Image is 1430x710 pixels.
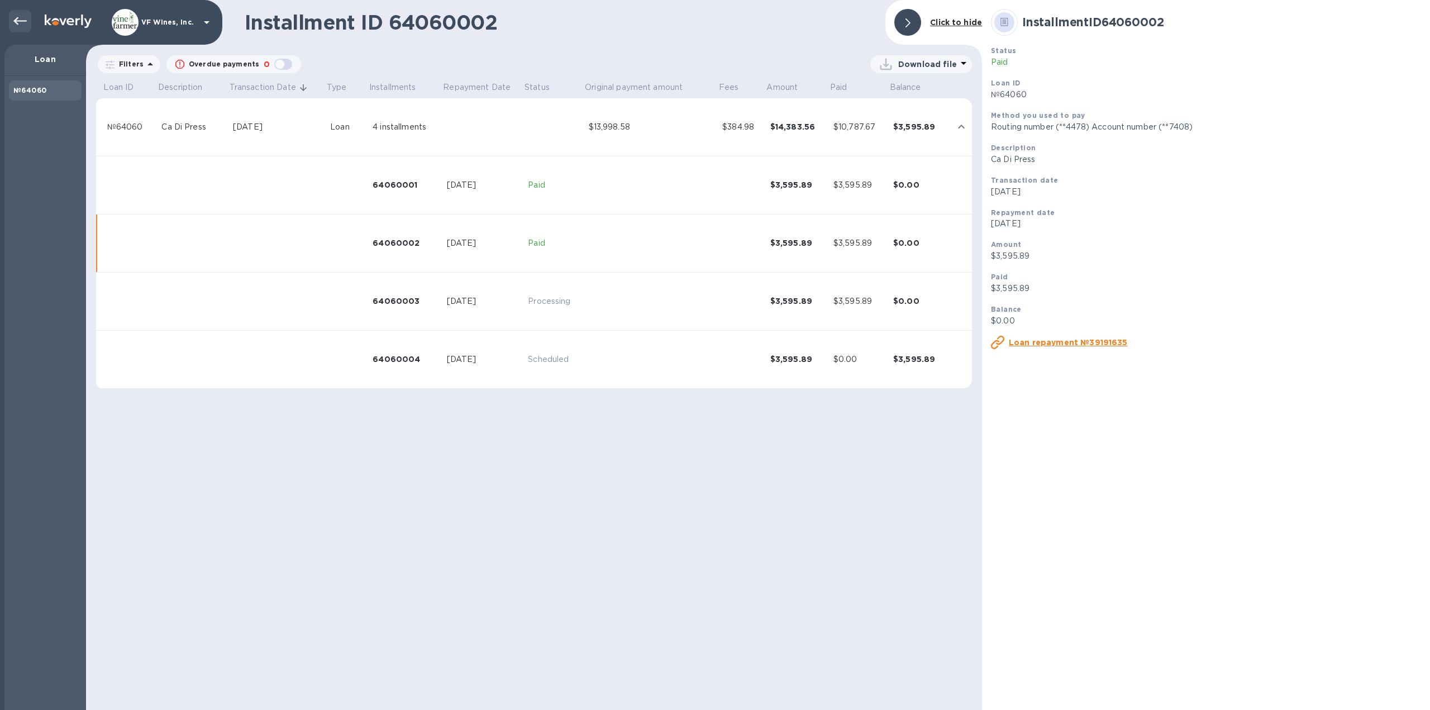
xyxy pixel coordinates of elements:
[719,82,754,93] span: Fees
[1022,15,1164,29] b: Installment ID 64060002
[369,82,431,93] span: Installments
[13,54,77,65] p: Loan
[991,89,1421,101] p: №64060
[770,354,824,365] div: $3,595.89
[103,82,148,93] span: Loan ID
[327,82,361,93] span: Type
[890,82,936,93] span: Balance
[991,176,1058,184] b: Transaction date
[158,82,217,93] span: Description
[369,82,416,93] p: Installments
[830,82,847,93] p: Paid
[991,208,1055,217] b: Repayment date
[166,55,301,73] button: Overdue payments0
[230,82,311,93] span: Transaction Date
[991,218,1421,230] p: [DATE]
[991,315,1421,327] p: $0.00
[893,121,944,132] div: $3,595.89
[770,179,824,190] div: $3,595.89
[833,237,884,249] div: $3,595.89
[991,79,1021,87] b: Loan ID
[991,111,1085,120] b: Method you used to pay
[373,121,437,133] div: 4 installments
[158,82,202,93] p: Description
[447,237,519,249] div: [DATE]
[830,82,862,93] span: Paid
[107,121,153,133] div: №64060
[373,296,437,307] div: 64060003
[447,296,519,307] div: [DATE]
[770,237,824,249] div: $3,595.89
[766,82,812,93] span: Amount
[893,179,944,190] div: $0.00
[991,154,1421,165] p: Ca Di Press
[13,86,46,94] b: №64060
[528,237,579,249] p: Paid
[373,179,437,190] div: 64060001
[770,296,824,307] div: $3,595.89
[447,354,519,365] div: [DATE]
[991,46,1016,55] b: Status
[589,121,714,133] div: $13,998.58
[833,354,884,365] div: $0.00
[327,82,347,93] p: Type
[893,354,944,365] div: $3,595.89
[245,11,876,34] h1: Installment ID 64060002
[230,82,296,93] p: Transaction Date
[991,250,1421,262] p: $3,595.89
[525,82,550,93] p: Status
[766,82,798,93] p: Amount
[528,296,579,307] p: Processing
[898,59,957,70] p: Download file
[443,82,511,93] p: Repayment Date
[722,121,761,133] div: $384.98
[1009,338,1128,347] u: Loan repayment №39191635
[373,354,437,365] div: 64060004
[991,283,1421,294] p: $3,595.89
[719,82,739,93] p: Fees
[528,354,579,365] p: Scheduled
[103,82,134,93] p: Loan ID
[930,18,982,27] b: Click to hide
[528,179,579,191] p: Paid
[991,240,1021,249] b: Amount
[330,121,364,133] div: Loan
[893,237,944,249] div: $0.00
[585,82,697,93] span: Original payment amount
[991,273,1008,281] b: Paid
[991,305,1022,313] b: Balance
[585,82,683,93] p: Original payment amount
[233,121,321,133] div: [DATE]
[161,121,224,133] div: Ca Di Press
[893,296,944,307] div: $0.00
[264,59,270,70] p: 0
[953,118,970,135] button: expand row
[991,186,1421,198] p: [DATE]
[833,121,884,133] div: $10,787.67
[447,179,519,191] div: [DATE]
[373,237,437,249] div: 64060002
[141,18,197,26] p: VF Wines, Inc.
[189,59,259,69] p: Overdue payments
[833,296,884,307] div: $3,595.89
[991,144,1036,152] b: Description
[833,179,884,191] div: $3,595.89
[890,82,921,93] p: Balance
[770,121,824,132] div: $14,383.56
[991,56,1421,68] p: Paid
[115,59,144,69] p: Filters
[991,121,1421,133] p: Routing number (**4478) Account number (**7408)
[45,15,92,28] img: Logo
